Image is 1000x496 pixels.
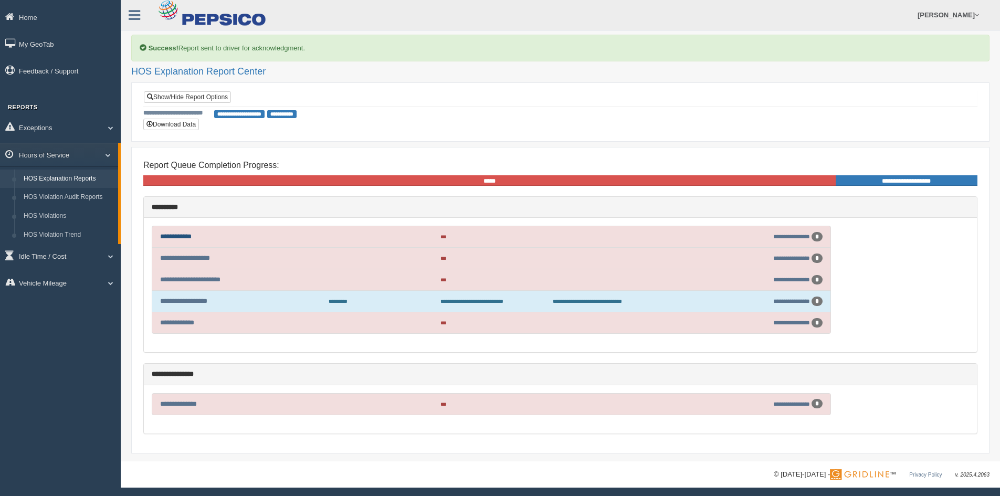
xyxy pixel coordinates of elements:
[909,472,942,478] a: Privacy Policy
[131,67,990,77] h2: HOS Explanation Report Center
[143,161,977,170] h4: Report Queue Completion Progress:
[143,119,199,130] button: Download Data
[19,188,118,207] a: HOS Violation Audit Reports
[830,469,889,480] img: Gridline
[774,469,990,480] div: © [DATE]-[DATE] - ™
[19,207,118,226] a: HOS Violations
[131,35,990,61] div: Report sent to driver for acknowledgment.
[955,472,990,478] span: v. 2025.4.2063
[149,44,178,52] b: Success!
[144,91,231,103] a: Show/Hide Report Options
[19,226,118,245] a: HOS Violation Trend
[19,170,118,188] a: HOS Explanation Reports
